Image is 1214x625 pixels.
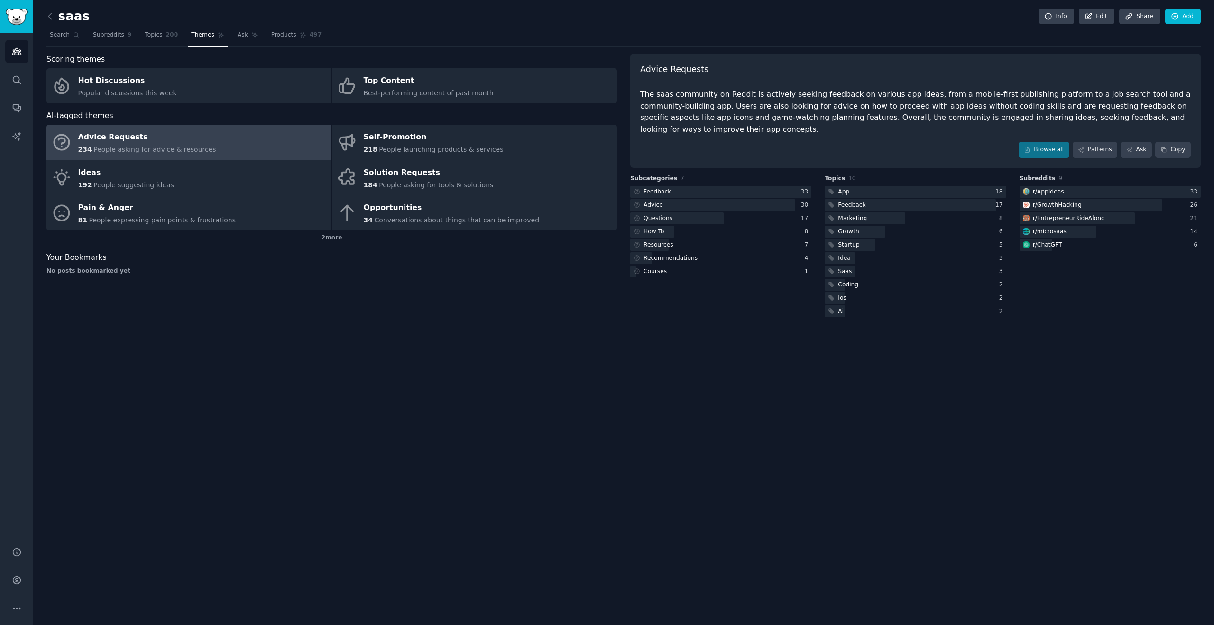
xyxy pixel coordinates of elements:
[1058,175,1062,182] span: 9
[332,68,617,103] a: Top ContentBest-performing content of past month
[234,28,261,47] a: Ask
[825,186,1006,198] a: App18
[128,31,132,39] span: 9
[999,254,1006,263] div: 3
[1020,199,1201,211] a: GrowthHackingr/GrowthHacking26
[630,199,811,211] a: Advice30
[1019,142,1069,158] a: Browse all
[1119,9,1160,25] a: Share
[1190,201,1201,210] div: 26
[838,201,865,210] div: Feedback
[644,241,673,249] div: Resources
[1121,142,1152,158] a: Ask
[271,31,296,39] span: Products
[46,252,107,264] span: Your Bookmarks
[46,110,113,122] span: AI-tagged themes
[630,175,677,183] span: Subcategories
[90,28,135,47] a: Subreddits9
[825,199,1006,211] a: Feedback17
[1023,228,1030,235] img: microsaas
[78,201,236,216] div: Pain & Anger
[364,216,373,224] span: 34
[1023,241,1030,248] img: ChatGPT
[838,188,849,196] div: App
[364,146,377,153] span: 218
[999,294,1006,303] div: 2
[644,214,672,223] div: Questions
[848,175,856,182] span: 10
[801,188,812,196] div: 33
[838,307,844,316] div: Ai
[1033,188,1064,196] div: r/ AppIdeas
[1155,142,1191,158] button: Copy
[825,175,845,183] span: Topics
[364,201,540,216] div: Opportunities
[805,267,812,276] div: 1
[145,31,162,39] span: Topics
[644,188,671,196] div: Feedback
[1033,228,1067,236] div: r/ microsaas
[1020,175,1056,183] span: Subreddits
[89,216,236,224] span: People expressing pain points & frustrations
[379,146,503,153] span: People launching products & services
[999,267,1006,276] div: 3
[50,31,70,39] span: Search
[46,28,83,47] a: Search
[1020,239,1201,251] a: ChatGPTr/ChatGPT6
[838,281,858,289] div: Coding
[1020,212,1201,224] a: EntrepreneurRideAlongr/EntrepreneurRideAlong21
[681,175,684,182] span: 7
[630,239,811,251] a: Resources7
[1033,214,1105,223] div: r/ EntrepreneurRideAlong
[166,31,178,39] span: 200
[838,228,859,236] div: Growth
[838,267,852,276] div: Saas
[805,241,812,249] div: 7
[46,68,331,103] a: Hot DiscussionsPopular discussions this week
[630,266,811,277] a: Courses1
[825,292,1006,304] a: Ios2
[364,130,504,145] div: Self-Promotion
[838,254,850,263] div: Idea
[364,181,377,189] span: 184
[46,195,331,230] a: Pain & Anger81People expressing pain points & frustrations
[1194,241,1201,249] div: 6
[364,165,494,180] div: Solution Requests
[46,9,90,24] h2: saas
[78,216,87,224] span: 81
[46,230,617,246] div: 2 more
[364,74,494,89] div: Top Content
[93,146,216,153] span: People asking for advice & resources
[1023,215,1030,221] img: EntrepreneurRideAlong
[995,201,1006,210] div: 17
[995,188,1006,196] div: 18
[1190,214,1201,223] div: 21
[332,160,617,195] a: Solution Requests184People asking for tools & solutions
[999,307,1006,316] div: 2
[630,212,811,224] a: Questions17
[1020,186,1201,198] a: AppIdeasr/AppIdeas33
[78,89,177,97] span: Popular discussions this week
[644,267,667,276] div: Courses
[268,28,325,47] a: Products497
[93,31,124,39] span: Subreddits
[310,31,322,39] span: 497
[1023,202,1030,208] img: GrowthHacking
[1190,188,1201,196] div: 33
[999,281,1006,289] div: 2
[93,181,174,189] span: People suggesting ideas
[999,214,1006,223] div: 8
[999,228,1006,236] div: 6
[644,254,698,263] div: Recommendations
[1033,201,1082,210] div: r/ GrowthHacking
[825,212,1006,224] a: Marketing8
[1020,226,1201,238] a: microsaasr/microsaas14
[46,160,331,195] a: Ideas192People suggesting ideas
[805,254,812,263] div: 4
[838,241,859,249] div: Startup
[825,266,1006,277] a: Saas3
[332,125,617,160] a: Self-Promotion218People launching products & services
[825,305,1006,317] a: Ai2
[640,89,1191,135] div: The saas community on Reddit is actively seeking feedback on various app ideas, from a mobile-fir...
[838,214,867,223] div: Marketing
